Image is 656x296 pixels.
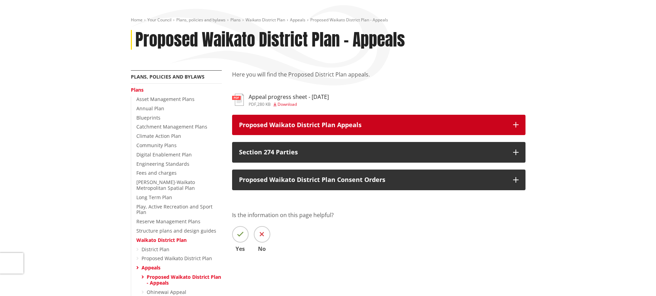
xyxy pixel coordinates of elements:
h3: Appeal progress sheet - [DATE] [249,94,329,100]
a: Appeals [142,264,160,271]
a: Digital Enablement Plan [136,151,192,158]
a: Catchment Management Plans [136,123,207,130]
button: Proposed Waikato District Plan Appeals [232,115,525,135]
p: Is the information on this page helpful? [232,211,525,219]
a: Climate Action Plan [136,133,181,139]
a: Ohinewai Appeal [147,289,186,295]
span: Download [278,101,297,107]
h1: Proposed Waikato District Plan - Appeals [135,30,405,50]
span: Proposed Waikato District Plan - Appeals [310,17,388,23]
a: Plans [131,86,144,93]
p: Proposed Waikato District Plan Appeals [239,122,506,129]
a: Waikato District Plan [246,17,285,23]
button: Section 274 Parties [232,142,525,163]
a: [PERSON_NAME]-Waikato Metropolitan Spatial Plan [136,179,195,191]
div: , [249,102,329,106]
span: 280 KB [257,101,271,107]
a: Reserve Management Plans [136,218,200,225]
a: Blueprints [136,114,160,121]
p: Here you will find the Proposed District Plan appeals. [232,70,525,87]
p: Section 274 Parties [239,149,506,156]
a: Appeal progress sheet - [DATE] pdf,280 KB Download [232,94,329,106]
a: Community Plans [136,142,177,149]
a: Fees and charges [136,170,177,176]
p: Proposed Waikato District Plan Consent Orders [239,176,506,183]
a: Structure plans and design guides [136,227,216,234]
a: Your Council [147,17,171,23]
a: Engineering Standards [136,161,189,167]
a: Plans, policies and bylaws [131,73,205,80]
a: District Plan [142,246,169,253]
a: Plans, policies and bylaws [176,17,226,23]
a: Annual Plan [136,105,164,112]
span: No [254,246,270,252]
img: document-pdf.svg [232,94,244,106]
button: Proposed Waikato District Plan Consent Orders [232,170,525,190]
a: Plans [230,17,241,23]
a: Home [131,17,143,23]
nav: breadcrumb [131,17,525,23]
a: Proposed Waikato District Plan - Appeals [147,274,221,286]
span: pdf [249,101,256,107]
iframe: Messenger Launcher [624,267,649,292]
a: Long Term Plan [136,194,172,201]
a: Waikato District Plan [136,237,187,243]
a: Play, Active Recreation and Sport Plan [136,203,212,216]
a: Proposed Waikato District Plan [142,255,212,262]
span: Yes [232,246,249,252]
a: Appeals [290,17,305,23]
a: Asset Management Plans [136,96,195,102]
